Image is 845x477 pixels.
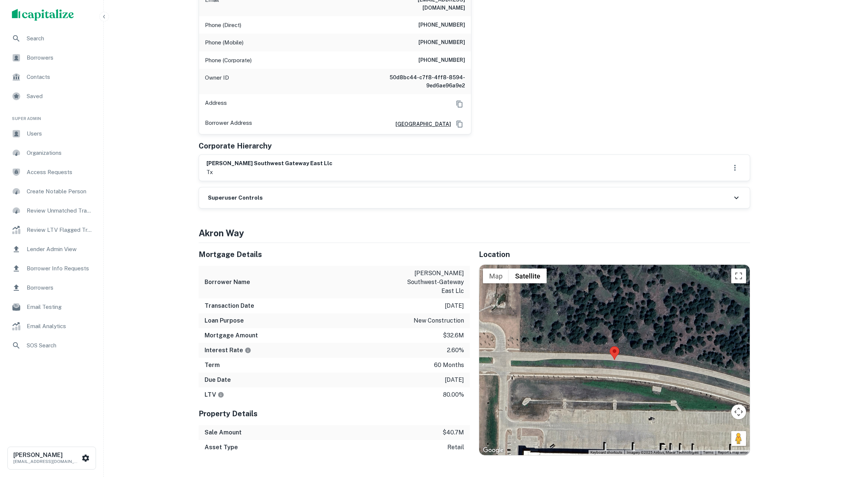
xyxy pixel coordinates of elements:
span: Review LTV Flagged Transactions [27,226,93,234]
p: tx [206,168,332,177]
h5: Property Details [199,408,470,419]
span: Lender Admin View [27,245,93,254]
span: Email Analytics [27,322,93,331]
button: Copy Address [454,119,465,130]
span: Access Requests [27,168,93,177]
img: Google [481,446,506,455]
p: Borrower Address [205,119,252,130]
a: [GEOGRAPHIC_DATA] [390,120,451,128]
a: Borrower Info Requests [6,260,97,277]
p: Phone (Mobile) [205,38,243,47]
button: Toggle fullscreen view [731,268,746,283]
button: Drag Pegman onto the map to open Street View [731,431,746,446]
a: Borrowers [6,49,97,67]
span: Borrower Info Requests [27,264,93,273]
a: Review LTV Flagged Transactions [6,221,97,239]
h6: [PHONE_NUMBER] [418,56,465,65]
h6: Term [205,361,220,370]
a: Borrowers [6,279,97,297]
h5: Location [479,249,750,260]
a: Email Analytics [6,317,97,335]
h6: [PERSON_NAME] southwest gateway east llc [206,159,332,168]
p: [PERSON_NAME] southwest-gateway east llc [397,269,464,296]
span: Email Testing [27,303,93,311]
h6: LTV [205,390,224,399]
a: Organizations [6,144,97,162]
a: Terms (opens in new tab) [703,450,713,454]
h6: Mortgage Amount [205,331,258,340]
button: Keyboard shortcuts [590,450,622,455]
p: [DATE] [445,376,464,384]
h6: Superuser Controls [208,194,263,202]
p: $32.6m [443,331,464,340]
svg: LTVs displayed on the website are for informational purposes only and may be reported incorrectly... [218,391,224,398]
span: Imagery ©2025 Airbus, Maxar Technologies [627,450,699,454]
button: Show street map [483,268,509,283]
a: SOS Search [6,337,97,354]
span: Users [27,129,93,138]
a: Saved [6,87,97,105]
span: Saved [27,92,93,101]
p: 60 months [434,361,464,370]
p: [EMAIL_ADDRESS][DOMAIN_NAME] [13,458,80,465]
span: Create Notable Person [27,187,93,196]
h4: akron way [199,226,750,240]
p: retail [447,443,464,452]
span: Borrowers [27,283,93,292]
a: Create Notable Person [6,183,97,200]
button: Show satellite imagery [509,268,547,283]
a: Search [6,30,97,47]
span: Review Unmatched Transactions [27,206,93,215]
p: $40.7m [443,428,464,437]
h6: Due Date [205,376,231,384]
img: capitalize-logo.png [12,9,74,21]
a: Open this area in Google Maps (opens a new window) [481,446,506,455]
h6: Interest Rate [205,346,251,355]
p: Address [205,99,227,110]
h6: Borrower Name [205,278,250,287]
p: [DATE] [445,301,464,310]
a: Email Testing [6,298,97,316]
h6: Transaction Date [205,301,254,310]
span: SOS Search [27,341,93,350]
a: Lender Admin View [6,240,97,258]
span: Search [27,34,93,43]
button: Copy Address [454,99,465,110]
a: Report a map error [718,450,748,454]
h6: [PHONE_NUMBER] [418,38,465,47]
a: Review Unmatched Transactions [6,202,97,220]
p: Phone (Corporate) [205,56,252,65]
li: Super Admin [6,107,97,125]
h5: Mortgage Details [199,249,470,260]
span: Contacts [27,73,93,81]
svg: The interest rates displayed on the website are for informational purposes only and may be report... [245,347,251,354]
p: Phone (Direct) [205,21,241,30]
h6: [PHONE_NUMBER] [418,21,465,30]
span: Organizations [27,149,93,157]
span: Borrowers [27,53,93,62]
h6: Asset Type [205,443,238,452]
button: [PERSON_NAME][EMAIL_ADDRESS][DOMAIN_NAME] [7,447,96,470]
div: Access Requests [6,163,97,181]
a: Contacts [6,68,97,86]
p: Owner ID [205,73,229,90]
button: Map camera controls [731,404,746,419]
h6: [PERSON_NAME] [13,452,80,458]
iframe: Chat Widget [808,418,845,453]
a: Users [6,125,97,143]
p: new construction [414,316,464,325]
p: 2.60% [447,346,464,355]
